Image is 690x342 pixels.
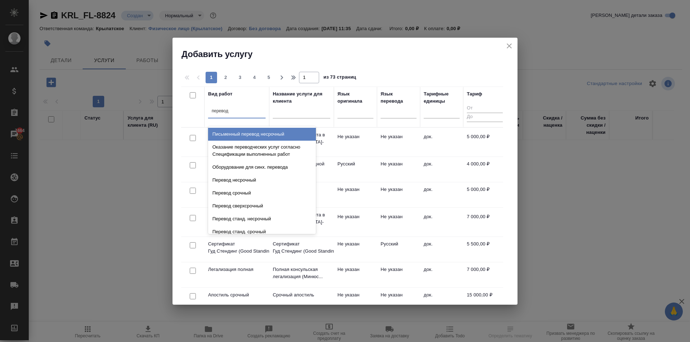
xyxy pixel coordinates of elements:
[463,262,506,287] td: 7 000,00 ₽
[377,210,420,235] td: Не указан
[467,104,503,113] input: От
[208,128,316,141] div: Письменный перевод несрочный
[273,240,330,255] p: Сертификат Гуд Стендинг (Good Standin...
[208,266,266,273] p: Легализация полная
[420,182,463,207] td: док.
[334,288,377,313] td: Не указан
[334,210,377,235] td: Не указан
[334,157,377,182] td: Русский
[208,212,316,225] div: Перевод станд. несрочный
[463,210,506,235] td: 7 000,00 ₽
[220,72,231,83] button: 2
[208,141,316,161] div: Оказание переводческих услуг согласно Спецификации выполненных работ
[181,48,517,60] h2: Добавить услугу
[249,72,260,83] button: 4
[420,130,463,155] td: док.
[234,74,246,81] span: 3
[334,130,377,155] td: Не указан
[420,157,463,182] td: док.
[323,73,356,83] span: из 73 страниц
[208,90,233,98] div: Вид работ
[377,157,420,182] td: Не указан
[208,187,316,200] div: Перевод срочный
[208,200,316,212] div: Перевод сверхсрочный
[420,237,463,262] td: док.
[334,182,377,207] td: Не указан
[273,90,330,105] div: Название услуги для клиента
[467,90,482,98] div: Тариф
[208,240,266,255] p: Сертификат Гуд Стендинг (Good Standin...
[334,262,377,287] td: Не указан
[467,113,503,122] input: До
[377,288,420,313] td: Не указан
[220,74,231,81] span: 2
[463,130,506,155] td: 5 000,00 ₽
[504,41,515,51] button: close
[463,237,506,262] td: 5 500,00 ₽
[420,288,463,313] td: док.
[463,157,506,182] td: 4 000,00 ₽
[463,182,506,207] td: 5 000,00 ₽
[463,288,506,313] td: 15 000,00 ₽
[234,72,246,83] button: 3
[208,174,316,187] div: Перевод несрочный
[208,291,266,299] p: Апостиль срочный
[273,266,330,280] p: Полная консульская легализация (Минюс...
[377,237,420,262] td: Русский
[263,72,275,83] button: 5
[273,291,330,299] p: Срочный апостиль
[208,161,316,174] div: Оборудование для синх. перевода
[424,90,460,105] div: Тарифные единицы
[337,90,373,105] div: Язык оригинала
[377,130,420,155] td: Не указан
[208,225,316,238] div: Перевод станд. срочный
[334,237,377,262] td: Не указан
[420,262,463,287] td: док.
[263,74,275,81] span: 5
[381,90,417,105] div: Язык перевода
[249,74,260,81] span: 4
[420,210,463,235] td: док.
[377,182,420,207] td: Не указан
[377,262,420,287] td: Не указан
